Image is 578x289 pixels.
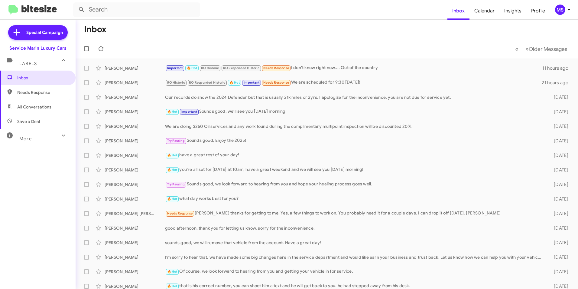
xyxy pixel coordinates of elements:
div: Our records do show the 2024 Defender but that is usually 21k miles or 2yrs. I apologize for the ... [165,94,544,100]
span: Special Campaign [26,29,63,35]
span: 🔥 Hot [167,284,177,288]
div: [DATE] [544,167,573,173]
div: you're all set for [DATE] at 10am, have a great weekend and we will see you [DATE] morning! [165,166,544,173]
div: [PERSON_NAME] thanks for getting to me! Yes, a few things to work on. You probably need it for a ... [165,210,544,217]
span: RO Historic [167,81,185,85]
div: MS [555,5,565,15]
div: what day works best for you? [165,195,544,202]
input: Search [73,2,200,17]
span: 🔥 Hot [167,197,177,201]
div: 21 hours ago [542,80,573,86]
span: Try Pausing [167,139,185,143]
div: [PERSON_NAME] [105,65,165,71]
a: Special Campaign [8,25,68,40]
span: Labels [19,61,37,66]
div: [PERSON_NAME] [105,196,165,202]
div: [DATE] [544,254,573,260]
div: [DATE] [544,138,573,144]
div: We are doing $250 Oil services and any work found during the complimentary multipoint inspection ... [165,123,544,129]
span: Needs Response [167,211,193,215]
div: [PERSON_NAME] [105,181,165,188]
div: We are scheduled for 9:30 [DATE]! [165,79,542,86]
a: Inbox [447,2,469,20]
span: Save a Deal [17,118,40,125]
div: I don't know right now.... Out of the country [165,65,542,71]
div: [PERSON_NAME] [105,109,165,115]
span: Needs Response [17,89,69,95]
span: RO Responded Historic [223,66,259,70]
a: Calendar [469,2,499,20]
div: [DATE] [544,269,573,275]
div: good afternoon, thank you for letting us know. sorry for the inconvenience. [165,225,544,231]
div: [DATE] [544,211,573,217]
span: 🔥 Hot [167,270,177,274]
div: [PERSON_NAME] [105,240,165,246]
div: [DATE] [544,225,573,231]
div: [DATE] [544,94,573,100]
div: [DATE] [544,152,573,158]
h1: Inbox [84,25,106,34]
span: 🔥 Hot [167,110,177,114]
div: [PERSON_NAME] [105,80,165,86]
div: [PERSON_NAME] [105,94,165,100]
span: Needs Response [263,66,289,70]
span: 🔥 Hot [187,66,197,70]
div: 11 hours ago [542,65,573,71]
span: Important [167,66,183,70]
span: RO Responded Historic [189,81,225,85]
span: 🔥 Hot [229,81,240,85]
div: Sounds good, we'll see you [DATE] morning [165,108,544,115]
div: have a great rest of your day! [165,152,544,159]
button: MS [550,5,571,15]
div: Sounds good, Enjoy the 2025! [165,137,544,144]
div: [PERSON_NAME] [105,123,165,129]
span: » [525,45,529,53]
div: [PERSON_NAME] [105,254,165,260]
span: « [515,45,518,53]
div: [PERSON_NAME] [105,152,165,158]
span: More [19,136,32,141]
div: Service Marin Luxury Cars [9,45,67,51]
div: Sounds good, we look forward to hearing from you and hope your healing process goes well. [165,181,544,188]
span: Needs Response [263,81,289,85]
a: Insights [499,2,526,20]
div: I'm sorry to hear that, we have made some big changes here in the service department and would li... [165,254,544,260]
div: [PERSON_NAME] [PERSON_NAME] [105,211,165,217]
div: [DATE] [544,196,573,202]
span: Older Messages [529,46,567,52]
span: All Conversations [17,104,51,110]
button: Next [522,43,571,55]
span: Important [244,81,259,85]
div: Of course, we look forward to hearing from you and getting your vehicle in for service. [165,268,544,275]
div: [DATE] [544,109,573,115]
div: [DATE] [544,181,573,188]
a: Profile [526,2,550,20]
span: Try Pausing [167,182,185,186]
span: Important [181,110,197,114]
div: [DATE] [544,240,573,246]
div: [PERSON_NAME] [105,225,165,231]
div: sounds good, we will remove that vehicle from the account. Have a great day! [165,240,544,246]
span: Inbox [17,75,69,81]
span: RO Historic [201,66,219,70]
span: 🔥 Hot [167,153,177,157]
div: [DATE] [544,123,573,129]
nav: Page navigation example [512,43,571,55]
span: 🔥 Hot [167,168,177,172]
div: [PERSON_NAME] [105,269,165,275]
div: [PERSON_NAME] [105,167,165,173]
button: Previous [511,43,522,55]
div: [PERSON_NAME] [105,138,165,144]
